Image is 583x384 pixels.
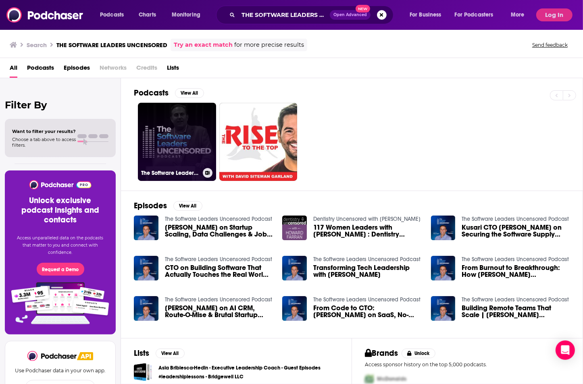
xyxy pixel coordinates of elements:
h3: Search [27,41,47,49]
img: Podchaser API banner [77,352,93,360]
span: Credits [136,61,157,78]
button: Request a Demo [37,263,84,276]
button: open menu [450,8,505,21]
a: The Software Leaders Uncensored Podcast [138,103,216,181]
button: open menu [505,8,535,21]
img: CTO on Building Software That Actually Touches the Real World | Kumar Srivastava [134,256,158,280]
h2: Brands [365,348,398,358]
img: From Code to CTO: Jason Gilmore on SaaS, No-Code, and Private Equity Leadership [282,296,307,321]
p: Access unparalleled data on the podcasts that matter to you and connect with confidence. [15,235,106,256]
span: For Business [410,9,441,21]
span: [PERSON_NAME] on AI CRM, Route-O-Mise & Brutal Startup Lessons for Tech Leaders [165,305,273,318]
h2: Episodes [134,201,167,211]
a: Dentistry Uncensored with Howard Farran [313,216,421,222]
a: EpisodesView All [134,201,202,211]
h3: THE SOFTWARE LEADERS UNCENSORED [56,41,167,49]
a: Kusari CTO Michael Lieberman on Securing the Software Supply Chain & Fighting AI Slop Squatting [462,224,570,238]
h2: Filter By [5,99,116,111]
button: Send feedback [530,42,570,48]
a: Podcasts [27,61,54,78]
span: CTO on Building Software That Actually Touches the Real World | [PERSON_NAME] [165,264,273,278]
img: Jason Tesser on Startup Scaling, Data Challenges & Job Hunt Lessons | Software Leaders Uncensored [134,216,158,240]
a: Podchaser - Follow, Share and Rate Podcasts [6,7,84,23]
span: Transforming Tech Leadership with [PERSON_NAME] [313,264,421,278]
img: From Burnout to Breakthrough: How Lena Skilarova Mordvinova Reinvented Startup Leadership [431,256,456,280]
p: Access sponsor history on the top 5,000 podcasts. [365,361,570,367]
span: From Burnout to Breakthrough: How [PERSON_NAME] Mordvinova Reinvented Startup Leadership [462,264,570,278]
button: open menu [94,8,134,21]
button: View All [173,201,202,211]
span: Kusari CTO [PERSON_NAME] on Securing the Software Supply Chain & Fighting AI Slop Squatting [462,224,570,238]
span: 117 Women Leaders with [PERSON_NAME] : Dentistry Uncensored with [PERSON_NAME] [313,224,421,238]
h3: Unlock exclusive podcast insights and contacts [15,196,106,225]
h3: The Software Leaders Uncensored Podcast [141,170,200,176]
a: Lists [167,61,179,78]
span: Podcasts [100,9,124,21]
a: Rick Schott on AI CRM, Route-O-Mise & Brutal Startup Lessons for Tech Leaders [165,305,273,318]
a: Transforming Tech Leadership with John Mann [282,256,307,280]
a: From Code to CTO: Jason Gilmore on SaaS, No-Code, and Private Equity Leadership [313,305,421,318]
a: From Burnout to Breakthrough: How Lena Skilarova Mordvinova Reinvented Startup Leadership [462,264,570,278]
div: Search podcasts, credits, & more... [224,6,401,24]
img: Rick Schott on AI CRM, Route-O-Mise & Brutal Startup Lessons for Tech Leaders [134,296,158,321]
input: Search podcasts, credits, & more... [238,8,330,21]
a: Episodes [64,61,90,78]
img: Building Remote Teams That Scale | Jim Olsen’s Leadership Playbook [431,296,456,321]
a: The Software Leaders Uncensored Podcast [462,216,569,222]
span: [PERSON_NAME] on Startup Scaling, Data Challenges & Job [PERSON_NAME] Lessons | Software Leaders ... [165,224,273,238]
button: open menu [166,8,211,21]
a: The Software Leaders Uncensored Podcast [165,256,272,263]
span: Monitoring [172,9,200,21]
a: Try an exact match [174,40,233,50]
button: View All [156,349,185,358]
a: PodcastsView All [134,88,204,98]
a: The Software Leaders Uncensored Podcast [313,296,421,303]
a: The Software Leaders Uncensored Podcast [313,256,421,263]
span: Charts [139,9,156,21]
span: McDonalds [377,376,406,382]
a: Asia Bribiesca-Hedin - Executive Leadership Coach - Guest Episodes #leadershiplessons - Bridgewel... [134,363,152,381]
span: More [511,9,525,21]
a: The Software Leaders Uncensored Podcast [462,256,569,263]
img: Podchaser - Follow, Share and Rate Podcasts [27,351,77,361]
a: Transforming Tech Leadership with John Mann [313,264,421,278]
div: Open Intercom Messenger [556,340,575,360]
button: Open AdvancedNew [330,10,371,20]
a: The Software Leaders Uncensored Podcast [165,296,272,303]
img: 117 Women Leaders with Gina Dorfman : Dentistry Uncensored with Howard Farran [282,216,307,240]
span: Choose a tab above to access filters. [12,137,76,148]
p: Use Podchaser data in your own app. [15,367,106,374]
img: Pro Features [8,282,112,325]
button: open menu [404,8,452,21]
span: for more precise results [234,40,304,50]
a: The Software Leaders Uncensored Podcast [462,296,569,303]
a: Asia Bribiesca-Hedin - Executive Leadership Coach - Guest Episodes #leadershiplessons - Bridgewel... [158,363,339,381]
span: From Code to CTO: [PERSON_NAME] on SaaS, No-Code, and Private Equity Leadership [313,305,421,318]
button: Log In [536,8,573,21]
img: Kusari CTO Michael Lieberman on Securing the Software Supply Chain & Fighting AI Slop Squatting [431,216,456,240]
a: Jason Tesser on Startup Scaling, Data Challenges & Job Hunt Lessons | Software Leaders Uncensored [165,224,273,238]
a: CTO on Building Software That Actually Touches the Real World | Kumar Srivastava [165,264,273,278]
button: Unlock [402,349,436,358]
h2: Podcasts [134,88,169,98]
span: Want to filter your results? [12,129,76,134]
span: Open Advanced [333,13,367,17]
a: All [10,61,17,78]
h2: Lists [134,348,149,358]
a: 117 Women Leaders with Gina Dorfman : Dentistry Uncensored with Howard Farran [313,224,421,238]
span: Building Remote Teams That Scale | [PERSON_NAME] Leadership Playbook [462,305,570,318]
a: The Software Leaders Uncensored Podcast [165,216,272,222]
button: View All [175,88,204,98]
